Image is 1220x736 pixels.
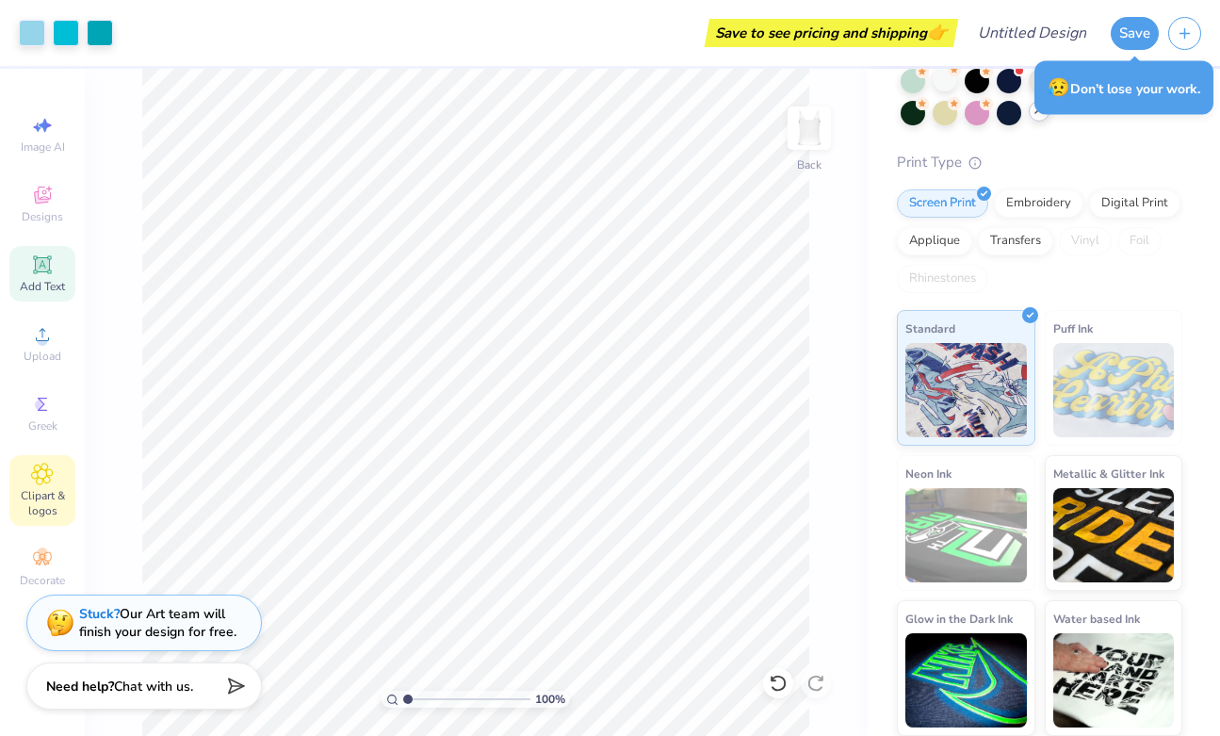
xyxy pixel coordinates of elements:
span: Standard [905,319,955,338]
strong: Stuck? [79,605,120,623]
span: Puff Ink [1053,319,1093,338]
div: Save to see pricing and shipping [709,19,953,47]
div: Don’t lose your work. [1034,61,1213,115]
strong: Need help? [46,678,114,695]
span: Chat with us. [114,678,193,695]
span: Neon Ink [905,464,952,483]
img: Glow in the Dark Ink [905,633,1027,728]
span: Water based Ink [1053,609,1140,629]
img: Water based Ink [1053,633,1175,728]
div: Screen Print [897,189,988,218]
div: Our Art team will finish your design for free. [79,605,236,641]
img: Standard [905,343,1027,437]
div: Applique [897,227,972,255]
div: Embroidery [994,189,1083,218]
span: Greek [28,418,57,433]
input: Untitled Design [963,14,1101,52]
div: Foil [1117,227,1162,255]
span: Image AI [21,139,65,155]
span: Clipart & logos [9,488,75,518]
span: 😥 [1048,75,1070,100]
div: Print Type [897,152,1182,173]
span: Add Text [20,279,65,294]
div: Digital Print [1089,189,1180,218]
span: 👉 [927,21,948,43]
span: Upload [24,349,61,364]
span: Designs [22,209,63,224]
div: Vinyl [1059,227,1112,255]
img: Puff Ink [1053,343,1175,437]
button: Save [1111,17,1159,50]
div: Rhinestones [897,265,988,293]
span: Glow in the Dark Ink [905,609,1013,629]
div: Back [797,156,821,173]
img: Back [790,109,828,147]
img: Neon Ink [905,488,1027,582]
div: Transfers [978,227,1053,255]
span: 100 % [535,691,565,708]
span: Metallic & Glitter Ink [1053,464,1164,483]
img: Metallic & Glitter Ink [1053,488,1175,582]
span: Decorate [20,573,65,588]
